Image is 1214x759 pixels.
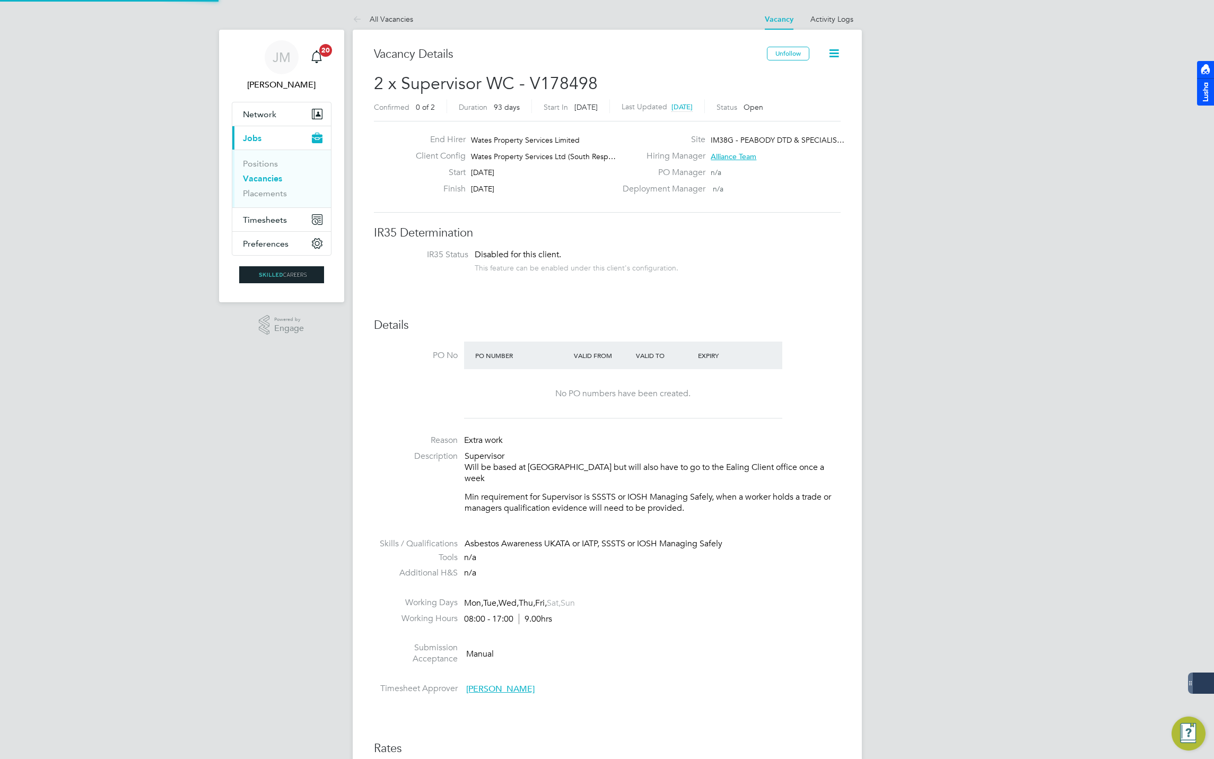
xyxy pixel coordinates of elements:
span: Network [243,109,276,119]
label: Skills / Qualifications [374,538,458,549]
span: 2 x Supervisor WC - V178498 [374,73,598,94]
span: Thu, [519,598,535,608]
span: Alliance Team [711,152,756,161]
label: PO No [374,350,458,361]
span: [PERSON_NAME] [466,684,535,694]
label: PO Manager [616,167,705,178]
span: Extra work [464,435,503,446]
span: [DATE] [471,184,494,194]
span: 93 days [494,102,520,112]
label: Submission Acceptance [374,642,458,665]
span: JM [273,50,291,64]
span: [DATE] [671,102,693,111]
span: n/a [464,552,476,563]
a: JM[PERSON_NAME] [232,40,331,91]
button: Network [232,102,331,126]
span: 20 [319,44,332,57]
label: Last Updated [622,102,667,111]
label: IR35 Status [385,249,468,260]
button: Unfollow [767,47,809,60]
a: 20 [306,40,327,74]
span: Sat, [547,598,561,608]
button: Engage Resource Center [1172,717,1206,751]
label: Confirmed [374,102,409,112]
span: Preferences [243,239,289,249]
span: Open [744,102,763,112]
h3: Details [374,318,841,333]
span: Tue, [483,598,499,608]
span: Engage [274,324,304,333]
h3: IR35 Determination [374,225,841,241]
button: Jobs [232,126,331,150]
label: Site [616,134,705,145]
label: Description [374,451,458,462]
label: Tools [374,552,458,563]
span: Jack McMurray [232,78,331,91]
label: Finish [407,184,466,195]
div: PO Number [473,346,572,365]
label: Start In [544,102,568,112]
span: Fri, [535,598,547,608]
nav: Main navigation [219,30,344,302]
div: Asbestos Awareness UKATA or IATP, SSSTS or IOSH Managing Safely [465,538,841,549]
h3: Vacancy Details [374,47,767,62]
p: Supervisor Will be based at [GEOGRAPHIC_DATA] but will also have to go to the Ealing Client offic... [465,451,841,484]
span: Mon, [464,598,483,608]
label: Duration [459,102,487,112]
h3: Rates [374,741,841,756]
a: Positions [243,159,278,169]
span: n/a [464,568,476,578]
label: Working Hours [374,613,458,624]
div: This feature can be enabled under this client's configuration. [475,260,678,273]
span: Timesheets [243,215,287,225]
span: Powered by [274,315,304,324]
label: Timesheet Approver [374,683,458,694]
div: No PO numbers have been created. [475,388,772,399]
span: n/a [711,168,721,177]
span: [DATE] [471,168,494,177]
span: 0 of 2 [416,102,435,112]
label: Hiring Manager [616,151,705,162]
a: Activity Logs [810,14,853,24]
a: Powered byEngage [259,315,304,335]
div: Valid To [633,346,695,365]
button: Preferences [232,232,331,255]
label: Deployment Manager [616,184,705,195]
a: Vacancy [765,15,793,24]
button: Timesheets [232,208,331,231]
span: IM38G - PEABODY DTD & SPECIALIS… [711,135,844,145]
div: Expiry [695,346,757,365]
span: Wed, [499,598,519,608]
a: Placements [243,188,287,198]
label: Working Days [374,597,458,608]
span: Sun [561,598,575,608]
label: End Hirer [407,134,466,145]
span: Wates Property Services Limited [471,135,580,145]
span: n/a [713,184,723,194]
span: Manual [466,649,494,659]
span: Jobs [243,133,261,143]
div: Jobs [232,150,331,207]
p: Min requirement for Supervisor is SSSTS or IOSH Managing Safely, when a worker holds a trade or m... [465,492,841,514]
img: skilledcareers-logo-retina.png [239,266,324,283]
div: 08:00 - 17:00 [464,614,552,625]
label: Additional H&S [374,568,458,579]
label: Status [717,102,737,112]
label: Client Config [407,151,466,162]
span: 9.00hrs [519,614,552,624]
a: Vacancies [243,173,282,184]
a: All Vacancies [353,14,413,24]
label: Start [407,167,466,178]
span: [DATE] [574,102,598,112]
div: Valid From [571,346,633,365]
span: Disabled for this client. [475,249,561,260]
a: Go to home page [232,266,331,283]
span: Wates Property Services Ltd (South Resp… [471,152,616,161]
label: Reason [374,435,458,446]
